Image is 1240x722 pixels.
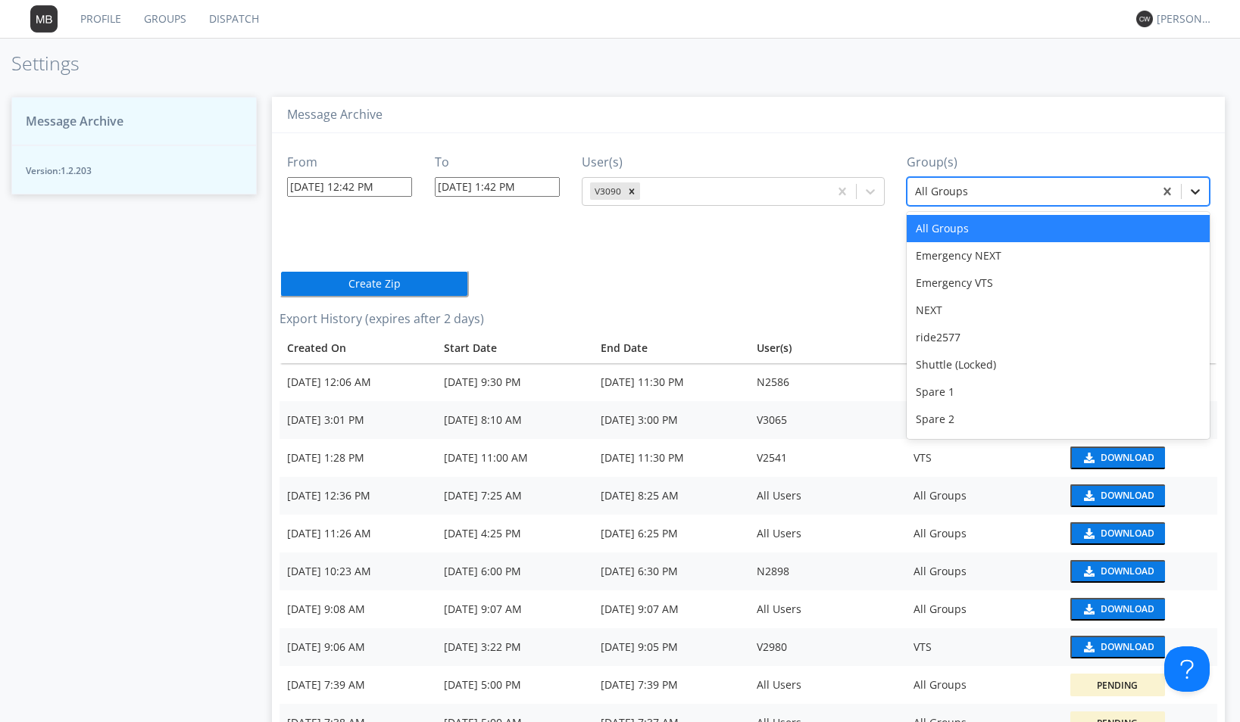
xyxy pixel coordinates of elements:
[280,333,436,363] th: Toggle SortBy
[444,450,586,465] div: [DATE] 11:00 AM
[757,412,898,428] div: V3065
[1070,598,1165,621] button: Download
[757,564,898,579] div: N2898
[287,412,429,428] div: [DATE] 3:01 PM
[914,488,1055,503] div: All Groups
[1136,11,1153,27] img: 373638.png
[757,640,898,655] div: V2980
[11,145,257,195] button: Version:1.2.203
[907,297,1210,324] div: NEXT
[907,351,1210,378] div: Shuttle (Locked)
[287,375,429,390] div: [DATE] 12:06 AM
[757,488,898,503] div: All Users
[1070,447,1210,469] a: download media buttonDownload
[601,450,742,465] div: [DATE] 11:30 PM
[1101,529,1154,538] div: Download
[601,602,742,617] div: [DATE] 9:07 AM
[444,640,586,655] div: [DATE] 3:22 PM
[1082,642,1095,652] img: download media button
[757,375,898,390] div: N2586
[435,156,560,170] h3: To
[914,526,1055,541] div: All Groups
[1082,490,1095,501] img: download media button
[601,488,742,503] div: [DATE] 8:25 AM
[623,182,640,200] div: Remove V3090
[1101,605,1154,614] div: Download
[1101,643,1154,652] div: Download
[601,640,742,655] div: [DATE] 9:05 PM
[907,156,1210,170] h3: Group(s)
[444,677,586,692] div: [DATE] 5:00 PM
[757,677,898,692] div: All Users
[1082,528,1095,539] img: download media button
[1070,522,1210,545] a: download media buttonDownload
[1070,560,1210,583] a: download media buttonDownload
[444,375,586,390] div: [DATE] 9:30 PM
[757,450,898,465] div: V2541
[287,526,429,541] div: [DATE] 11:26 AM
[1070,636,1165,658] button: Download
[582,156,885,170] h3: User(s)
[749,333,906,363] th: User(s)
[1164,646,1210,692] iframe: Toggle Customer Support
[30,5,58,33] img: 373638.png
[914,602,1055,617] div: All Groups
[907,378,1210,406] div: Spare 1
[444,564,586,579] div: [DATE] 6:00 PM
[287,564,429,579] div: [DATE] 10:23 AM
[287,677,429,692] div: [DATE] 7:39 AM
[907,269,1210,297] div: Emergency VTS
[1082,604,1095,615] img: download media button
[11,97,257,146] button: Message Archive
[757,526,898,541] div: All Users
[1070,447,1165,469] button: Download
[601,412,742,428] div: [DATE] 3:00 PM
[1070,484,1165,507] button: Download
[280,313,1217,326] h3: Export History (expires after 2 days)
[26,113,123,130] span: Message Archive
[1070,522,1165,545] button: Download
[287,602,429,617] div: [DATE] 9:08 AM
[1097,679,1138,692] div: Pending
[287,108,1210,122] h3: Message Archive
[914,564,1055,579] div: All Groups
[601,677,742,692] div: [DATE] 7:39 PM
[1082,566,1095,577] img: download media button
[444,412,586,428] div: [DATE] 8:10 AM
[1101,567,1154,576] div: Download
[1157,11,1213,26] div: [PERSON_NAME] *
[287,640,429,655] div: [DATE] 9:06 AM
[287,156,412,170] h3: From
[914,640,1055,655] div: VTS
[914,677,1055,692] div: All Groups
[444,488,586,503] div: [DATE] 7:25 AM
[26,164,242,177] span: Version: 1.2.203
[907,406,1210,433] div: Spare 2
[914,450,1055,465] div: VTS
[280,270,469,297] button: Create Zip
[287,450,429,465] div: [DATE] 1:28 PM
[436,333,593,363] th: Toggle SortBy
[1082,453,1095,463] img: download media button
[593,333,750,363] th: Toggle SortBy
[590,182,623,200] div: V3090
[1070,484,1210,507] a: download media buttonDownload
[444,526,586,541] div: [DATE] 4:25 PM
[907,215,1210,242] div: All Groups
[757,602,898,617] div: All Users
[444,602,586,617] div: [DATE] 9:07 AM
[1070,598,1210,621] a: download media buttonDownload
[1101,453,1154,462] div: Download
[907,324,1210,351] div: ride2577
[601,564,742,579] div: [DATE] 6:30 PM
[601,375,742,390] div: [DATE] 11:30 PM
[1070,636,1210,658] a: download media buttonDownload
[601,526,742,541] div: [DATE] 6:25 PM
[287,488,429,503] div: [DATE] 12:36 PM
[1101,491,1154,500] div: Download
[907,433,1210,460] div: Test Group
[907,242,1210,269] div: Emergency NEXT
[1070,560,1165,583] button: Download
